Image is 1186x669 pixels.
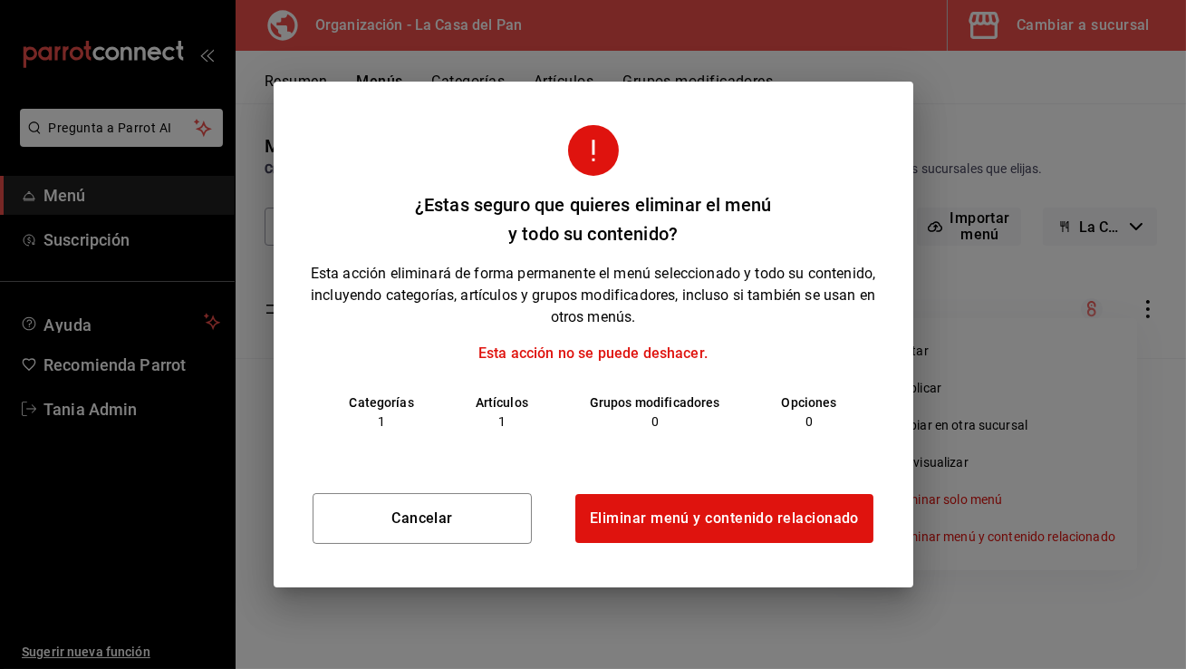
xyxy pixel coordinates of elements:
[781,412,836,431] p: 0
[295,263,892,328] p: Esta acción eliminará de forma permanente el menú seleccionado y todo su contenido, incluyendo ca...
[590,393,720,412] p: Grupos modificadores
[349,393,413,412] p: Categorías
[476,393,528,412] p: Artículos
[295,343,892,364] p: Esta acción no se puede deshacer.
[590,412,720,431] p: 0
[274,82,913,263] h2: ¿Estas seguro que quieres eliminar el menú y todo su contenido?
[575,494,873,543] button: Eliminar menú y contenido relacionado
[781,393,836,412] p: Opciones
[476,412,528,431] p: 1
[349,412,413,431] p: 1
[313,493,532,544] button: Cancelar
